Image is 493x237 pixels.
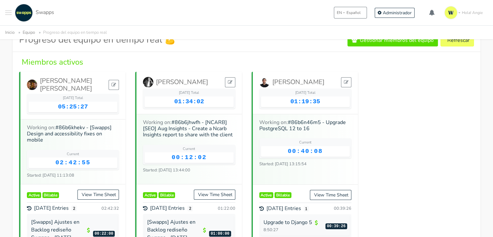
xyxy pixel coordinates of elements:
span: 2 [187,206,193,211]
a: [PERSON_NAME] [PERSON_NAME] [27,77,109,93]
span: [DATE] Entries [150,205,185,211]
h6: Working on: [259,119,351,132]
h6: Working on: [143,119,235,138]
div: Current [29,152,117,157]
div: 00:39:26 [333,206,351,211]
h6: Working on: [27,125,119,143]
span: Swapps [36,9,54,16]
a: Swapps [13,4,54,22]
span: Billable [275,192,291,198]
span: Español [346,10,361,16]
span: 2 [71,206,77,211]
span: Active [259,192,274,198]
span: Administrador [383,10,412,16]
i: Billable [87,226,90,234]
div: Current [145,146,233,152]
span: [DATE] Entries [266,206,301,212]
span: 00:40:08 [288,148,323,155]
div: [DATE] Total [29,95,117,101]
small: Started: [DATE] 13:44:00 [143,167,190,173]
img: Iván [259,77,270,87]
a: Inicio [5,30,15,35]
li: Progreso del equipo en tiempo real [36,29,107,36]
a: #86b6jhwfh - [NCARB][SEO] Aug Insights - Create a Ncarb Insights report to share with the client [143,119,233,138]
h3: Progreso del equipo en tiempo real 💪 [19,34,176,45]
a: View Time Sheet [77,190,119,200]
i: Billable [203,226,206,234]
a: Equipo [23,30,35,35]
span: Active [143,192,157,198]
i: Billable [315,219,318,227]
span: 01:19:35 [290,98,320,105]
button: Refrescar [440,34,474,46]
div: 02:42:32 [100,206,119,211]
img: swapps-linkedin-v2.jpg [15,4,33,22]
div: Current [261,140,350,145]
a: View Time Sheet [194,190,235,200]
span: Hola! Angie [462,10,483,16]
a: Hola! Angie [442,4,488,22]
small: Started: [DATE] 13:15:54 [259,161,307,167]
span: 02:42:55 [55,159,90,166]
a: Administrador [375,8,415,18]
span: 05:25:27 [58,103,88,110]
a: Gestionar miembros del equipo [347,34,438,46]
a: #86b6n46m5 - Upgrade PostgreSQL 12 to 16 [259,119,346,132]
div: 01:22:00 [217,206,235,211]
span: Billable [158,192,175,198]
div: [DATE] Total [145,90,233,96]
a: Upgrade to Django 5 [264,219,312,226]
img: Deisy [143,77,153,87]
span: 00:39:26 [325,223,347,229]
h4: Miembros activos [19,57,474,67]
span: 1 [304,206,309,212]
span: 00:22:00 [93,231,115,237]
span: Billable [42,192,59,198]
span: [DATE] Entries [34,205,69,211]
div: [DATE] Total [261,90,350,96]
button: Toggle navigation menu [5,4,12,22]
a: [PERSON_NAME] [259,77,324,87]
span: 00:12:02 [171,154,206,161]
img: isotipo-3-3e143c57.png [444,6,457,19]
img: Cristian Camilo Rodriguez [27,80,37,90]
small: Started: [DATE] 11:13:08 [27,172,74,178]
a: View Time Sheet [310,190,351,200]
a: [PERSON_NAME] [143,77,208,87]
button: ENEspañol [334,7,367,19]
a: #86b6khekv - [Swapps] Design and accessibility fixes on mobile [27,124,112,143]
small: 8:50:27 [264,227,322,233]
span: Active [27,192,41,198]
span: 01:00:00 [209,231,231,237]
span: 01:34:02 [174,98,204,105]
